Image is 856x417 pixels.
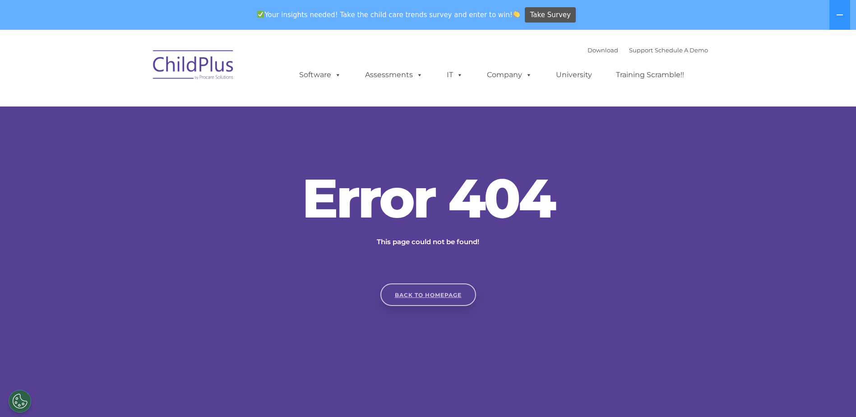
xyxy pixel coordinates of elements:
[607,66,693,84] a: Training Scramble!!
[290,66,350,84] a: Software
[9,390,31,412] button: Cookies Settings
[530,7,571,23] span: Take Survey
[380,283,476,306] a: Back to homepage
[525,7,576,23] a: Take Survey
[588,46,618,54] a: Download
[513,11,520,18] img: 👏
[293,171,564,225] h2: Error 404
[547,66,601,84] a: University
[333,236,523,247] p: This page could not be found!
[356,66,432,84] a: Assessments
[254,6,524,23] span: Your insights needed! Take the child care trends survey and enter to win!
[148,44,239,89] img: ChildPlus by Procare Solutions
[655,46,708,54] a: Schedule A Demo
[708,320,856,417] iframe: Chat Widget
[257,11,264,18] img: ✅
[588,46,708,54] font: |
[438,66,472,84] a: IT
[478,66,541,84] a: Company
[629,46,653,54] a: Support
